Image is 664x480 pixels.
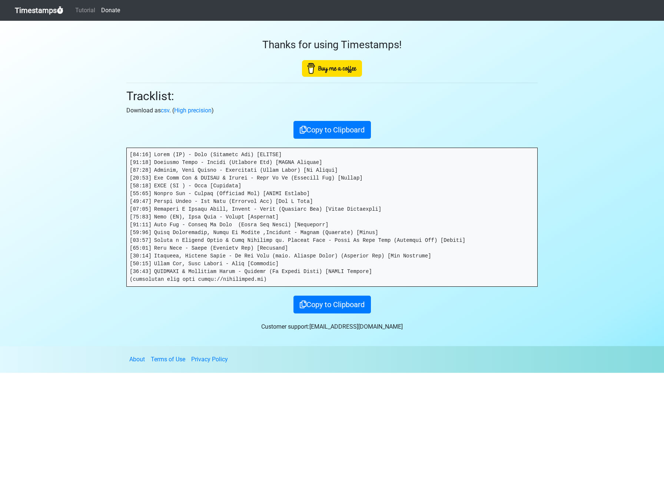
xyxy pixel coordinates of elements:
a: Privacy Policy [191,356,228,363]
a: About [129,356,145,363]
button: Copy to Clipboard [293,296,371,313]
pre: [84:16] Lorem (IP) - Dolo (Sitametc Adi) [ELITSE] [91:18] Doeiusmo Tempo - Incidi (Utlabore Etd) ... [127,148,537,286]
h2: Tracklist: [126,89,538,103]
button: Copy to Clipboard [293,121,371,139]
a: Donate [98,3,123,18]
p: Download as . ( ) [126,106,538,115]
a: Terms of Use [151,356,185,363]
a: csv [161,107,169,114]
a: Timestamps [15,3,63,18]
h3: Thanks for using Timestamps! [126,39,538,51]
a: Tutorial [72,3,98,18]
a: High precision [174,107,212,114]
img: Buy Me A Coffee [302,60,362,77]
